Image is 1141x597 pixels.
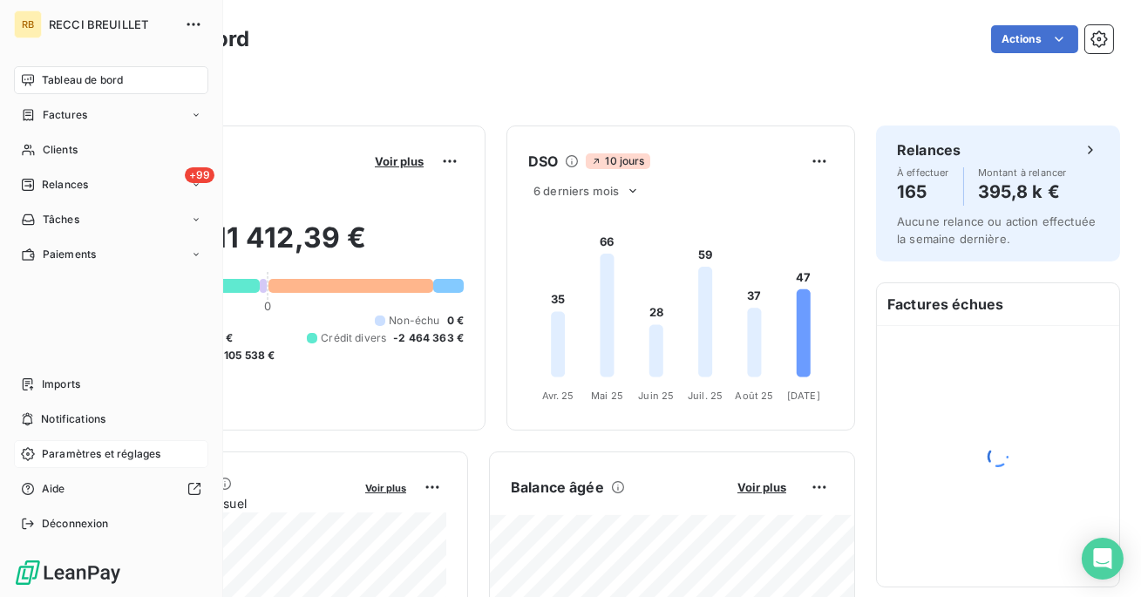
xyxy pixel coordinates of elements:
span: Voir plus [375,154,424,168]
span: À effectuer [897,167,949,178]
span: Chiffre d'affaires mensuel [98,494,353,512]
button: Voir plus [370,153,429,169]
img: Logo LeanPay [14,559,122,587]
tspan: Mai 25 [591,390,623,402]
button: Actions [991,25,1078,53]
span: -105 538 € [219,348,275,363]
tspan: Avr. 25 [542,390,574,402]
span: +99 [185,167,214,183]
span: 6 derniers mois [533,184,619,198]
span: 0 [264,299,271,313]
span: Notifications [41,411,105,427]
span: 0 € [447,313,464,329]
span: Relances [42,177,88,193]
button: Voir plus [732,479,791,495]
span: -2 464 363 € [393,330,464,346]
span: Paiements [43,247,96,262]
span: Aide [42,481,65,497]
tspan: Août 25 [735,390,773,402]
span: Voir plus [365,482,406,494]
tspan: Juil. 25 [688,390,723,402]
h6: Balance âgée [511,477,604,498]
span: Imports [42,377,80,392]
h2: 411 412,39 € [98,220,464,273]
span: RECCI BREUILLET [49,17,174,31]
tspan: [DATE] [787,390,820,402]
span: Paramètres et réglages [42,446,160,462]
a: Aide [14,475,208,503]
span: Factures [43,107,87,123]
span: Tableau de bord [42,72,123,88]
span: Non-échu [389,313,439,329]
h4: 165 [897,178,949,206]
h6: DSO [528,151,558,172]
span: Tâches [43,212,79,227]
tspan: Juin 25 [638,390,674,402]
div: Open Intercom Messenger [1082,538,1124,580]
span: Voir plus [737,480,786,494]
h4: 395,8 k € [978,178,1067,206]
span: 10 jours [586,153,649,169]
span: Crédit divers [321,330,386,346]
span: Clients [43,142,78,158]
h6: Factures échues [877,283,1119,325]
button: Voir plus [360,479,411,495]
h6: Relances [897,139,961,160]
div: RB [14,10,42,38]
span: Montant à relancer [978,167,1067,178]
span: Déconnexion [42,516,109,532]
span: Aucune relance ou action effectuée la semaine dernière. [897,214,1096,246]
